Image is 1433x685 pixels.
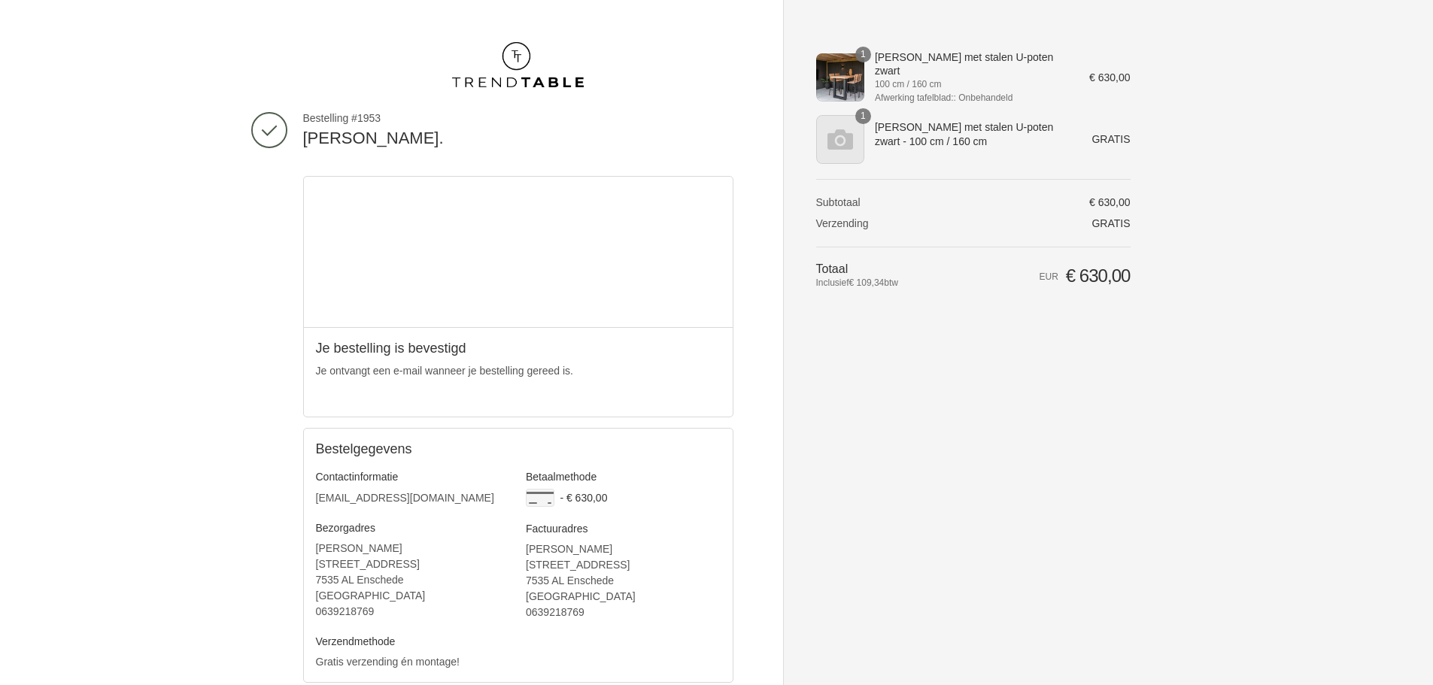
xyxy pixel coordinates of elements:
div: Google-kaart met pinpoint van het bezorgadres: Enschede [304,177,733,327]
img: Douglas bartafel met stalen U-poten zwart - 100 cm / 160 cm [816,115,864,163]
h2: Je bestelling is bevestigd [316,340,721,357]
span: 1 [855,47,871,62]
img: Douglas bartafel met stalen U-poten zwart - 100 cm / 160 cm [816,53,864,102]
span: [PERSON_NAME] met stalen U-poten zwart [875,50,1068,77]
iframe: Google-kaart met pinpoint van het bezorgadres: Enschede [304,177,733,327]
h2: [PERSON_NAME]. [303,128,733,150]
span: Gratis [1091,133,1130,145]
span: 100 cm / 160 cm [875,77,1068,91]
img: trend-table [452,42,583,87]
address: [PERSON_NAME] [STREET_ADDRESS] 7535 AL Enschede [GEOGRAPHIC_DATA] ‎0639218769 [526,541,721,620]
span: EUR [1040,271,1058,282]
span: 1 [855,108,871,124]
h2: Bestelgegevens [316,441,518,458]
span: € 630,00 [1066,265,1131,286]
h3: Betaalmethode [526,470,721,483]
span: Totaal [816,262,849,275]
p: Je ontvangt een e-mail wanneer je bestelling gereed is. [316,363,721,379]
span: € 630,00 [1089,71,1131,83]
span: € 630,00 [1089,196,1131,208]
th: Subtotaal [816,195,953,209]
span: Verzending [816,217,869,229]
h3: Bezorgadres [316,521,511,535]
bdo: [EMAIL_ADDRESS][DOMAIN_NAME] [316,492,494,504]
h3: Verzendmethode [316,635,511,648]
span: € 109,34 [849,277,885,288]
span: Inclusief btw [816,276,953,289]
span: Bestelling #1953 [303,111,733,125]
span: - € 630,00 [560,492,607,504]
h3: Factuuradres [526,522,721,535]
span: [PERSON_NAME] met stalen U-poten zwart - 100 cm / 160 cm [875,120,1068,147]
p: Gratis verzending én montage! [316,654,511,670]
span: Gratis [1091,217,1130,229]
span: Afwerking tafelblad:: Onbehandeld [875,91,1068,105]
h3: Contactinformatie [316,470,511,483]
address: [PERSON_NAME] [STREET_ADDRESS] 7535 AL Enschede [GEOGRAPHIC_DATA] ‎0639218769 [316,541,511,620]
